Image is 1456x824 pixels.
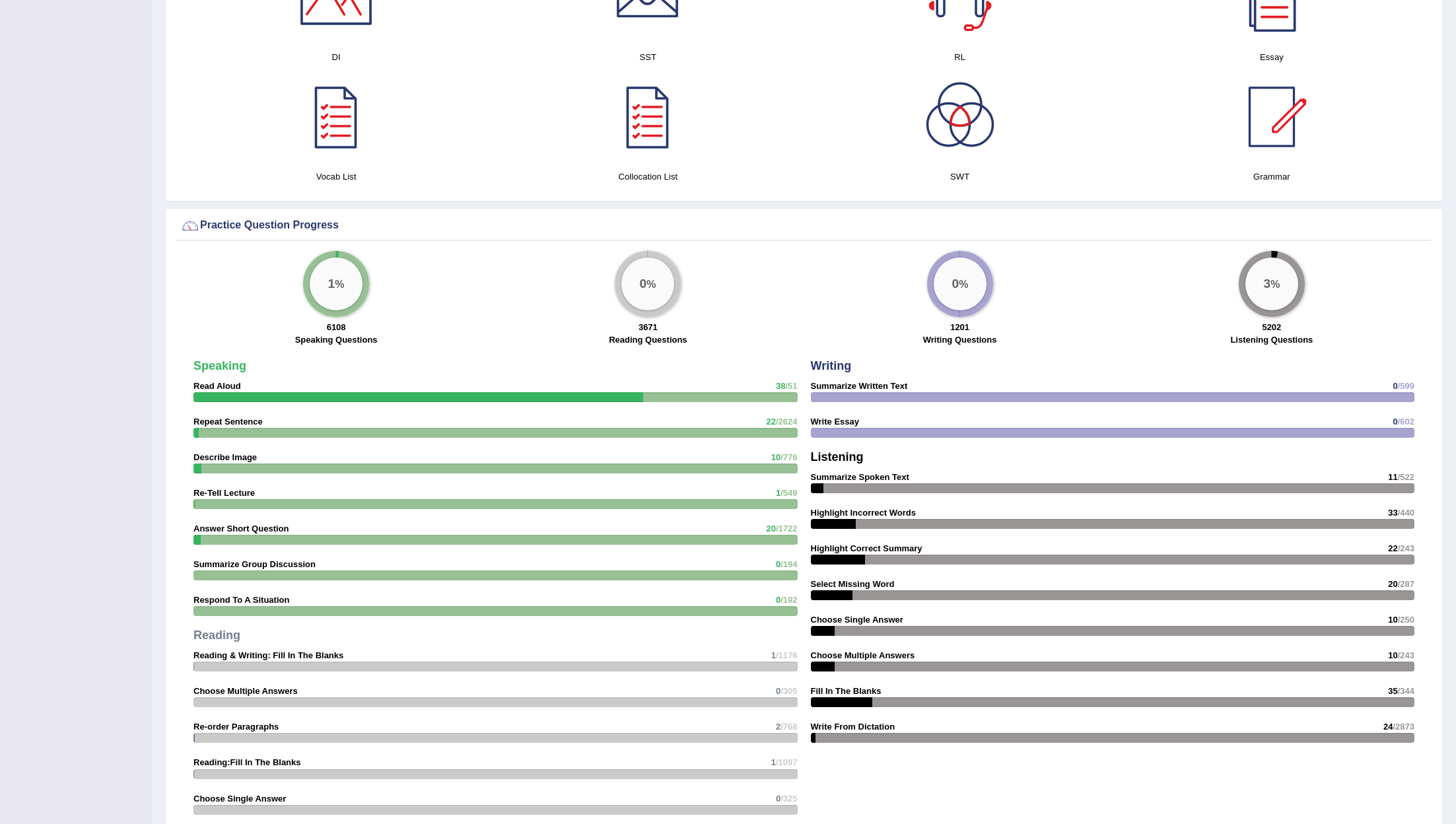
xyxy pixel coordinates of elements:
span: 11 [1388,472,1397,482]
span: /325 [780,794,797,804]
strong: Reading & Writing: Fill In The Blanks [193,650,343,660]
h4: Collocation List [499,170,797,184]
span: 24 [1383,722,1393,732]
big: 1 [328,277,335,291]
span: /51 [785,381,797,391]
strong: Re-Tell Lecture [193,488,255,498]
strong: Fill In The Blanks [811,686,882,696]
span: /602 [1398,417,1414,427]
span: /250 [1398,615,1414,625]
label: Writing Questions [923,333,997,346]
strong: Reading:Fill In The Blanks [193,757,301,767]
strong: Speaking [193,359,246,372]
span: /768 [780,722,797,732]
span: 10 [771,452,780,462]
strong: Highlight Correct Summary [811,543,922,553]
label: Listening Questions [1230,333,1313,346]
strong: Choose Single Answer [811,615,903,625]
span: /599 [1398,381,1414,391]
span: 0 [1393,381,1397,391]
div: % [310,257,363,310]
span: /1722 [776,524,798,533]
big: 0 [952,277,959,291]
span: /440 [1398,508,1414,518]
span: /344 [1398,686,1414,696]
strong: 5202 [1262,322,1281,332]
strong: Re-order Paragraphs [193,722,279,732]
h4: DI [187,50,485,64]
span: 20 [1388,579,1397,589]
strong: 1201 [950,322,969,332]
strong: Read Aloud [193,381,241,391]
span: 0 [776,595,780,605]
span: /194 [780,559,797,569]
strong: 6108 [327,322,346,332]
strong: Summarize Spoken Text [811,472,909,482]
span: /287 [1398,579,1414,589]
strong: Answer Short Question [193,524,289,533]
strong: Describe Image [193,452,257,462]
h4: Essay [1123,50,1421,64]
span: 10 [1388,650,1397,660]
strong: 3671 [639,322,658,332]
span: /243 [1398,543,1414,553]
span: 38 [776,381,785,391]
h4: Vocab List [187,170,485,184]
span: /2624 [776,417,798,427]
strong: Repeat Sentence [193,417,263,427]
strong: Write Essay [811,417,859,427]
span: 35 [1388,686,1397,696]
span: 1 [771,757,776,767]
strong: Choose Single Answer [193,794,286,804]
h4: SST [499,50,797,64]
strong: Summarize Group Discussion [193,559,316,569]
span: /305 [780,686,797,696]
strong: Highlight Incorrect Words [811,508,916,518]
h4: RL [811,50,1109,64]
div: % [934,257,987,310]
span: 22 [766,417,775,427]
span: 0 [776,686,780,696]
span: 2 [776,722,780,732]
span: /192 [780,595,797,605]
div: Practice Question Progress [180,216,1428,236]
strong: Select Missing Word [811,579,895,589]
span: 20 [766,524,775,533]
span: /2873 [1393,722,1414,732]
strong: Choose Multiple Answers [193,686,298,696]
strong: Write From Dictation [811,722,895,732]
span: 0 [1393,417,1397,427]
strong: Respond To A Situation [193,595,289,605]
strong: Reading [193,629,240,642]
span: 1 [771,650,776,660]
span: 22 [1388,543,1397,553]
label: Reading Questions [609,333,687,346]
label: Speaking Questions [295,333,378,346]
div: % [621,257,674,310]
strong: Summarize Written Text [811,381,908,391]
span: 0 [776,794,780,804]
span: /776 [780,452,797,462]
span: /522 [1398,472,1414,482]
big: 3 [1263,277,1270,291]
big: 0 [640,277,647,291]
h4: Grammar [1123,170,1421,184]
h4: SWT [811,170,1109,184]
strong: Listening [811,450,864,463]
strong: Choose Multiple Answers [811,650,915,660]
span: 33 [1388,508,1397,518]
span: 0 [776,559,780,569]
div: % [1245,257,1298,310]
span: /243 [1398,650,1414,660]
span: 10 [1388,615,1397,625]
span: /1176 [776,650,798,660]
strong: Writing [811,359,852,372]
span: /1097 [776,757,798,767]
span: 1 [776,488,780,498]
span: /549 [780,488,797,498]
